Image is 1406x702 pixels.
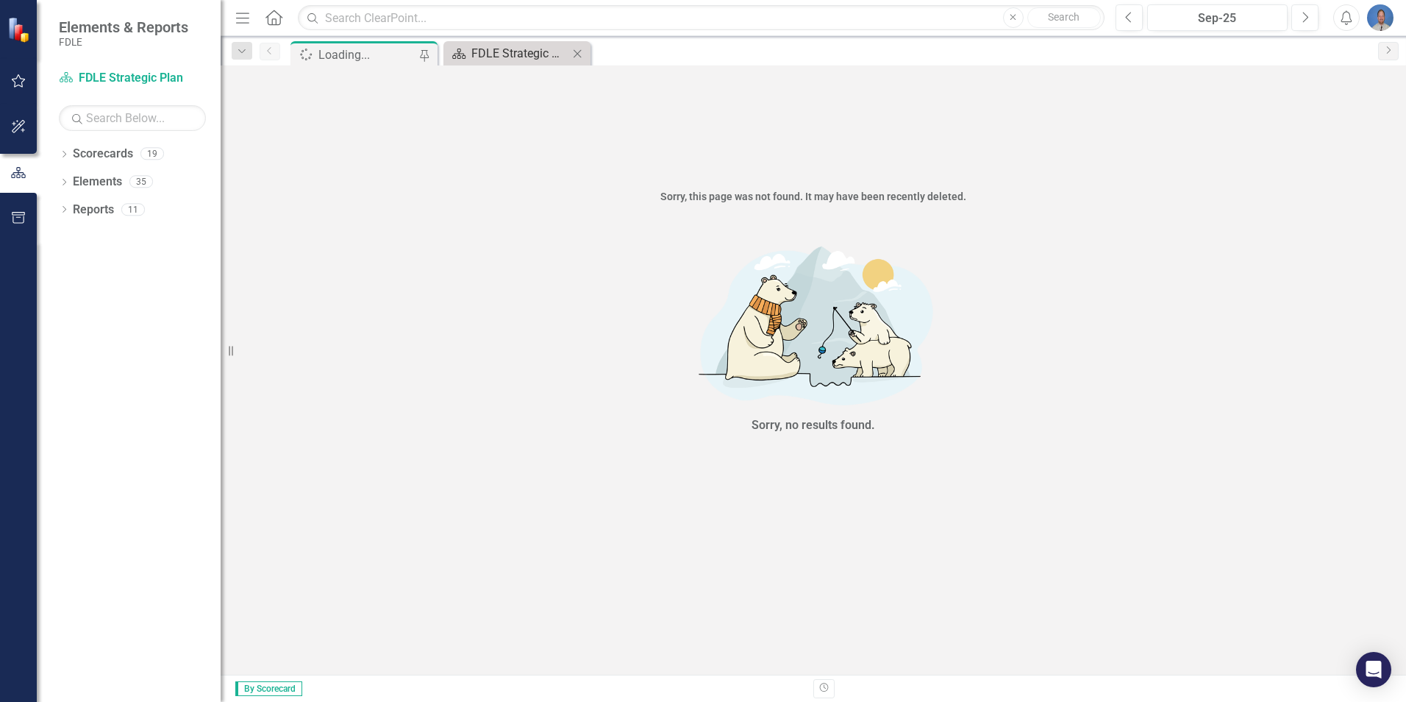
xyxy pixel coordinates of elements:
[73,202,114,219] a: Reports
[1027,7,1101,28] button: Search
[1147,4,1288,31] button: Sep-25
[59,18,188,36] span: Elements & Reports
[121,203,145,216] div: 11
[59,105,206,131] input: Search Below...
[1048,11,1080,23] span: Search
[7,17,33,43] img: ClearPoint Strategy
[447,44,568,63] a: FDLE Strategic Plan
[752,417,875,434] div: Sorry, no results found.
[59,70,206,87] a: FDLE Strategic Plan
[298,5,1105,31] input: Search ClearPoint...
[129,176,153,188] div: 35
[471,44,568,63] div: FDLE Strategic Plan
[59,36,188,48] small: FDLE
[1356,652,1391,687] div: Open Intercom Messenger
[140,148,164,160] div: 19
[73,146,133,163] a: Scorecards
[318,46,415,64] div: Loading...
[235,681,302,696] span: By Scorecard
[1367,4,1393,31] img: Steve Dressler
[73,174,122,191] a: Elements
[1152,10,1282,27] div: Sep-25
[593,234,1034,413] img: No results found
[221,189,1406,204] div: Sorry, this page was not found. It may have been recently deleted.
